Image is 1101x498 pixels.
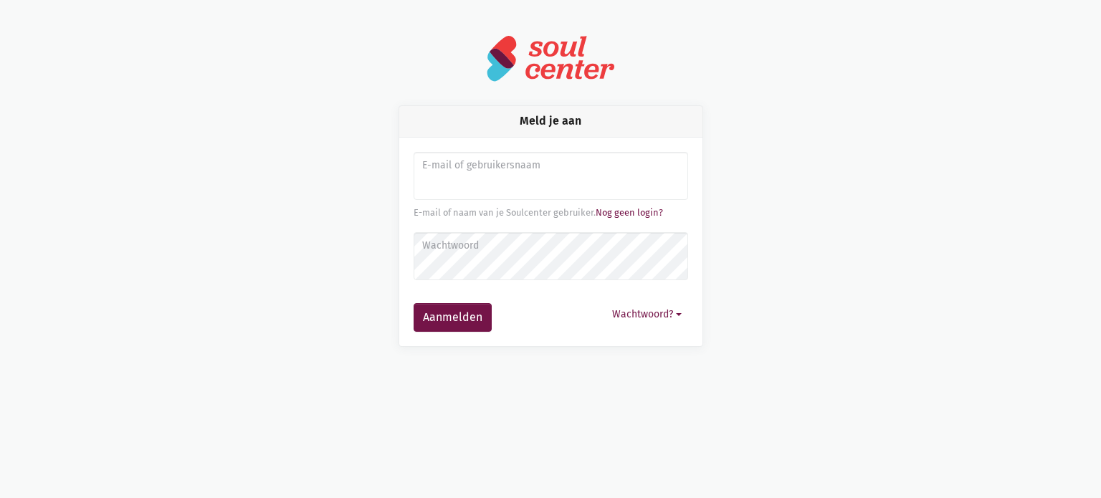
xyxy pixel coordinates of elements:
div: E-mail of naam van je Soulcenter gebruiker. [414,206,688,220]
label: Wachtwoord [422,238,678,254]
button: Wachtwoord? [606,303,688,325]
div: Meld je aan [399,106,702,137]
img: logo-soulcenter-full.svg [486,34,615,82]
label: E-mail of gebruikersnaam [422,158,678,173]
form: Aanmelden [414,152,688,332]
button: Aanmelden [414,303,492,332]
a: Nog geen login? [596,207,663,218]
